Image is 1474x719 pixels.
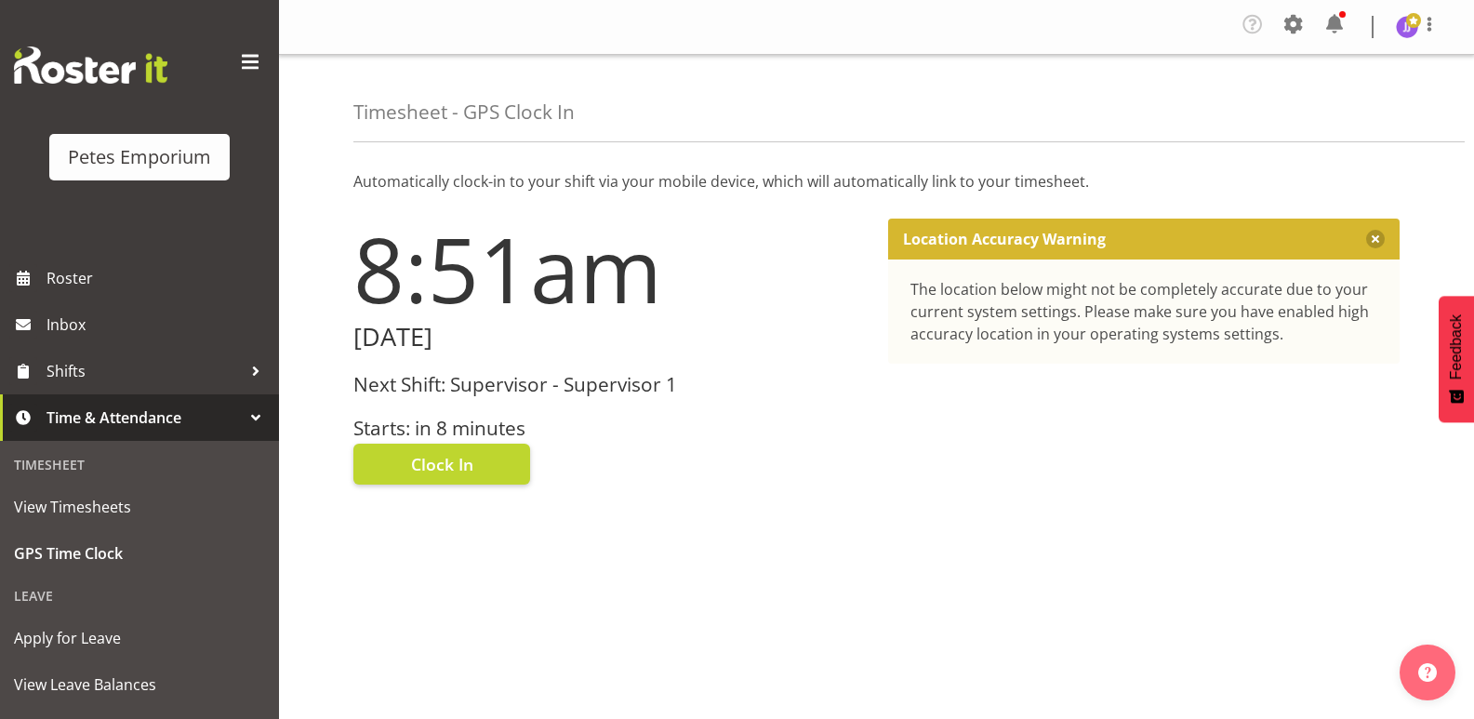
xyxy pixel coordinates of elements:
[14,47,167,84] img: Rosterit website logo
[46,357,242,385] span: Shifts
[5,615,274,661] a: Apply for Leave
[353,219,866,319] h1: 8:51am
[46,311,270,339] span: Inbox
[353,323,866,352] h2: [DATE]
[353,374,866,395] h3: Next Shift: Supervisor - Supervisor 1
[5,577,274,615] div: Leave
[5,661,274,708] a: View Leave Balances
[5,484,274,530] a: View Timesheets
[353,170,1400,193] p: Automatically clock-in to your shift via your mobile device, which will automatically link to you...
[353,101,575,123] h4: Timesheet - GPS Clock In
[14,539,265,567] span: GPS Time Clock
[68,143,211,171] div: Petes Emporium
[1366,230,1385,248] button: Close message
[910,278,1378,345] div: The location below might not be completely accurate due to your current system settings. Please m...
[5,530,274,577] a: GPS Time Clock
[411,452,473,476] span: Clock In
[14,493,265,521] span: View Timesheets
[1418,663,1437,682] img: help-xxl-2.png
[353,418,866,439] h3: Starts: in 8 minutes
[46,404,242,432] span: Time & Attendance
[1448,314,1465,379] span: Feedback
[903,230,1106,248] p: Location Accuracy Warning
[353,444,530,485] button: Clock In
[46,264,270,292] span: Roster
[1396,16,1418,38] img: janelle-jonkers702.jpg
[14,624,265,652] span: Apply for Leave
[1439,296,1474,422] button: Feedback - Show survey
[5,446,274,484] div: Timesheet
[14,671,265,699] span: View Leave Balances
